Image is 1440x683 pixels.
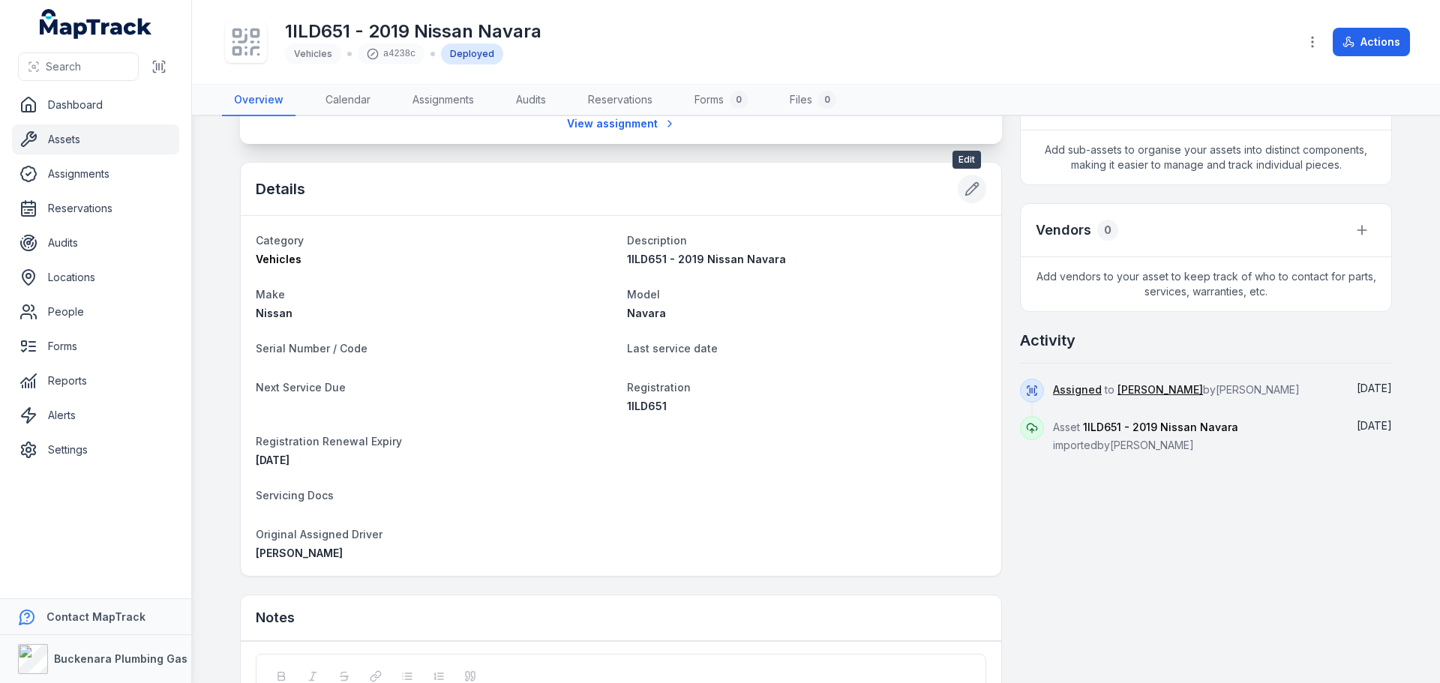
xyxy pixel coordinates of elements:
[1021,130,1391,184] span: Add sub-assets to organise your assets into distinct components, making it easier to manage and t...
[12,400,179,430] a: Alerts
[313,85,382,116] a: Calendar
[12,90,179,120] a: Dashboard
[294,48,332,59] span: Vehicles
[627,253,786,265] span: 1ILD651 - 2019 Nissan Navara
[222,85,295,116] a: Overview
[12,297,179,327] a: People
[1117,382,1203,397] a: [PERSON_NAME]
[1083,421,1238,433] span: 1ILD651 - 2019 Nissan Navara
[627,288,660,301] span: Model
[256,547,343,559] span: [PERSON_NAME]
[256,607,295,628] h3: Notes
[12,228,179,258] a: Audits
[256,253,301,265] span: Vehicles
[778,85,848,116] a: Files0
[1357,382,1392,394] time: 7/30/2025, 11:23:23 AM
[1357,382,1392,394] span: [DATE]
[627,307,666,319] span: Navara
[952,151,981,169] span: Edit
[1020,330,1075,351] h2: Activity
[256,288,285,301] span: Make
[818,91,836,109] div: 0
[256,454,289,466] span: [DATE]
[627,342,718,355] span: Last service date
[627,381,691,394] span: Registration
[256,342,367,355] span: Serial Number / Code
[256,435,402,448] span: Registration Renewal Expiry
[285,19,541,43] h1: 1ILD651 - 2019 Nissan Navara
[1021,257,1391,311] span: Add vendors to your asset to keep track of who to contact for parts, services, warranties, etc.
[256,489,334,502] span: Servicing Docs
[576,85,664,116] a: Reservations
[1333,28,1410,56] button: Actions
[504,85,558,116] a: Audits
[18,52,139,81] button: Search
[1036,220,1091,241] h3: Vendors
[441,43,503,64] div: Deployed
[256,528,382,541] span: Original Assigned Driver
[1053,383,1300,396] span: to by [PERSON_NAME]
[627,400,667,412] span: 1ILD651
[256,454,289,466] time: 2/20/2026, 8:00:00 AM
[12,193,179,223] a: Reservations
[12,124,179,154] a: Assets
[12,159,179,189] a: Assignments
[46,610,145,623] strong: Contact MapTrack
[358,43,424,64] div: a4238c
[256,178,305,199] h2: Details
[40,9,152,39] a: MapTrack
[557,109,685,138] a: View assignment
[46,59,81,74] span: Search
[256,234,304,247] span: Category
[12,331,179,361] a: Forms
[1053,421,1238,451] span: Asset imported by [PERSON_NAME]
[730,91,748,109] div: 0
[400,85,486,116] a: Assignments
[627,234,687,247] span: Description
[1357,419,1392,432] span: [DATE]
[1357,419,1392,432] time: 6/27/2025, 1:01:41 PM
[54,652,251,665] strong: Buckenara Plumbing Gas & Electrical
[256,307,292,319] span: Nissan
[1053,382,1102,397] a: Assigned
[1097,220,1118,241] div: 0
[682,85,760,116] a: Forms0
[12,435,179,465] a: Settings
[256,381,346,394] span: Next Service Due
[12,366,179,396] a: Reports
[12,262,179,292] a: Locations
